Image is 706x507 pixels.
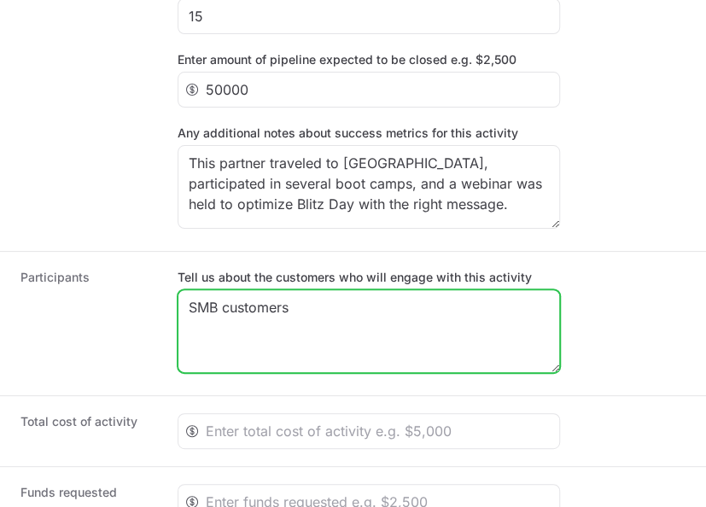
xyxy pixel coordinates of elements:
label: Enter amount of pipeline expected to be closed e.g. $2,500 [178,51,516,68]
dt: Participants [20,269,157,378]
input: Enter total cost of activity e.g. $5,000 [206,421,549,441]
dt: Total cost of activity [20,413,157,449]
label: Any additional notes about success metrics for this activity [178,125,560,142]
label: Tell us about the customers who will engage with this activity [178,269,560,286]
